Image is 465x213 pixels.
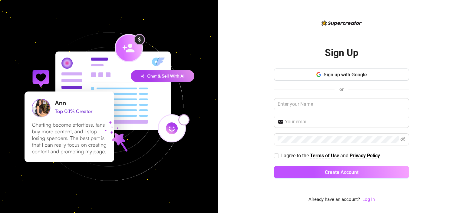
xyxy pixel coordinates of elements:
span: and [340,153,350,158]
span: eye-invisible [401,137,405,142]
span: Create Account [325,169,358,175]
span: Already have an account? [308,196,360,203]
strong: Privacy Policy [350,153,380,158]
a: Terms of Use [310,153,339,159]
strong: Terms of Use [310,153,339,158]
input: Your email [285,118,405,125]
img: signup-background-D0MIrEPF.svg [4,2,214,211]
h2: Sign Up [325,47,358,59]
input: Enter your Name [274,98,409,110]
button: Sign up with Google [274,68,409,81]
a: Log In [362,196,375,203]
span: or [339,87,344,92]
a: Privacy Policy [350,153,380,159]
button: Create Account [274,166,409,178]
span: Sign up with Google [324,72,367,78]
img: logo-BBDzfeDw.svg [322,20,362,26]
span: I agree to the [281,153,310,158]
a: Log In [362,197,375,202]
